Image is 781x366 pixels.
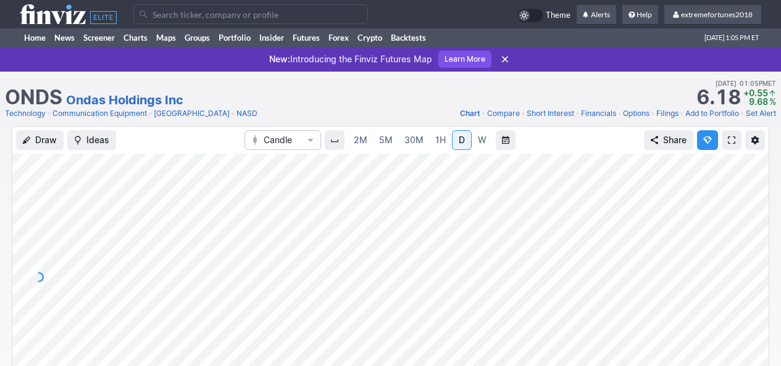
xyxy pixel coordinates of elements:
[152,28,180,47] a: Maps
[737,78,740,89] span: •
[325,130,345,150] button: Interval
[20,28,50,47] a: Home
[5,88,62,107] h1: ONDS
[478,135,487,145] span: W
[743,88,768,98] span: +0.55
[487,109,520,118] span: Compare
[656,109,679,118] span: Filings
[148,107,152,120] span: •
[452,130,472,150] a: D
[231,107,235,120] span: •
[581,107,616,120] a: Financials
[288,28,324,47] a: Futures
[214,28,255,47] a: Portfolio
[5,107,46,120] a: Technology
[86,134,109,146] span: Ideas
[255,28,288,47] a: Insider
[656,107,679,120] a: Filings
[52,107,147,120] a: Communication Equipment
[697,130,718,150] button: Explore new features
[438,51,491,68] a: Learn More
[575,107,580,120] span: •
[16,130,64,150] button: Draw
[269,53,432,65] p: Introducing the Finviz Futures Map
[496,130,516,150] button: Range
[354,135,367,145] span: 2M
[623,107,649,120] a: Options
[460,109,480,118] span: Chart
[50,28,79,47] a: News
[769,96,776,107] span: %
[617,107,622,120] span: •
[244,130,321,150] button: Chart Type
[716,78,776,89] span: [DATE] 01:05PM ET
[353,28,386,47] a: Crypto
[67,130,116,150] button: Ideas
[746,107,776,120] a: Set Alert
[379,135,393,145] span: 5M
[704,28,759,47] span: [DATE] 1:05 PM ET
[681,10,753,19] span: extremefortunes2018
[119,28,152,47] a: Charts
[472,130,492,150] a: W
[546,9,570,22] span: Theme
[324,28,353,47] a: Forex
[482,107,486,120] span: •
[430,130,451,150] a: 1H
[269,54,290,64] span: New:
[577,5,616,25] a: Alerts
[459,135,465,145] span: D
[460,107,480,120] a: Chart
[386,28,430,47] a: Backtests
[664,5,761,25] a: extremefortunes2018
[487,107,520,120] a: Compare
[404,135,424,145] span: 30M
[348,130,373,150] a: 2M
[745,130,765,150] button: Chart Settings
[35,134,57,146] span: Draw
[79,28,119,47] a: Screener
[154,107,230,120] a: [GEOGRAPHIC_DATA]
[663,134,687,146] span: Share
[133,4,368,24] input: Search
[622,5,658,25] a: Help
[236,107,257,120] a: NASD
[517,9,570,22] a: Theme
[527,107,574,120] a: Short Interest
[66,91,183,109] a: Ondas Holdings Inc
[685,107,739,120] a: Add to Portfolio
[47,107,51,120] span: •
[180,28,214,47] a: Groups
[680,107,684,120] span: •
[749,96,768,107] span: 9.68
[521,107,525,120] span: •
[722,130,741,150] a: Fullscreen
[644,130,693,150] button: Share
[651,107,655,120] span: •
[435,135,446,145] span: 1H
[399,130,429,150] a: 30M
[740,107,745,120] span: •
[374,130,398,150] a: 5M
[264,134,302,146] span: Candle
[696,88,741,107] strong: 6.18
